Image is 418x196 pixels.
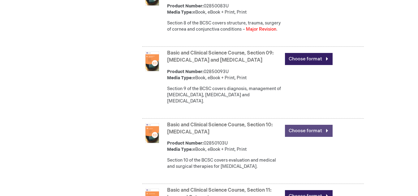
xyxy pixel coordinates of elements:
div: 02850083U eBook, eBook + Print, Print [167,3,282,15]
img: Basic and Clinical Science Course, Section 09: Uveitis and Ocular Inflammation [142,51,162,71]
strong: Media Type: [167,147,193,152]
a: Choose format [285,125,333,137]
div: 02850103U eBook, eBook + Print, Print [167,140,282,153]
font: Major Revision [246,27,276,32]
strong: Product Number: [167,3,204,9]
div: Section 10 of the BCSC covers evaluation and medical and surgical therapies for [MEDICAL_DATA]. [167,157,282,170]
a: Basic and Clinical Science Course, Section 10: [MEDICAL_DATA] [167,122,273,135]
strong: Media Type: [167,10,193,15]
div: Section 8 of the BCSC covers structure, trauma, surgery of cornea and conjunctiva conditions – . [167,20,282,33]
a: Basic and Clinical Science Course, Section 09: [MEDICAL_DATA] and [MEDICAL_DATA] [167,50,274,63]
strong: Media Type: [167,75,193,81]
strong: Product Number: [167,141,204,146]
div: 02850093U eBook, eBook + Print, Print [167,69,282,81]
a: Choose format [285,53,333,65]
strong: Product Number: [167,69,204,74]
div: Section 9 of the BCSC covers diagnosis, management of [MEDICAL_DATA], [MEDICAL_DATA] and [MEDICAL... [167,86,282,104]
img: Basic and Clinical Science Course, Section 10: Glaucoma [142,123,162,143]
